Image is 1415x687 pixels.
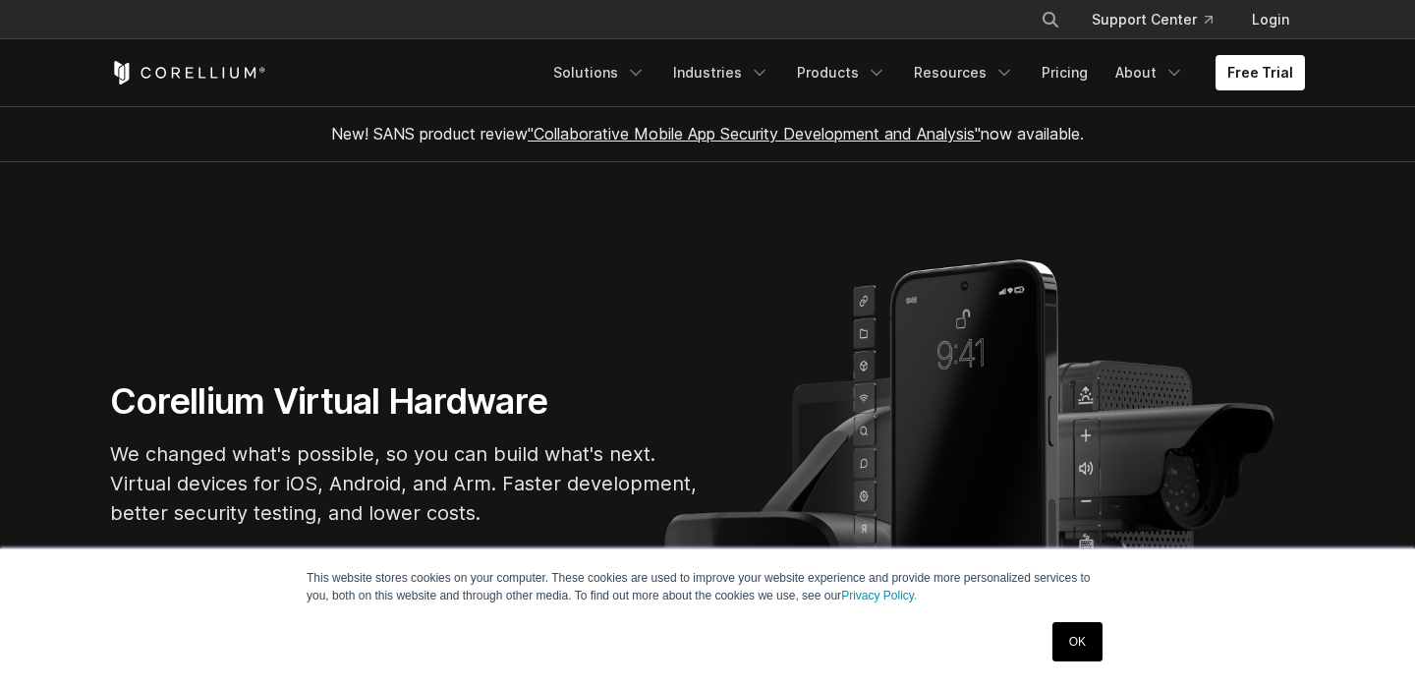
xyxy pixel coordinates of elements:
h1: Corellium Virtual Hardware [110,379,700,424]
a: Pricing [1030,55,1100,90]
a: Resources [902,55,1026,90]
a: Products [785,55,898,90]
div: Navigation Menu [1017,2,1305,37]
a: Free Trial [1216,55,1305,90]
span: New! SANS product review now available. [331,124,1084,143]
a: Industries [661,55,781,90]
a: Solutions [541,55,657,90]
a: Support Center [1076,2,1228,37]
a: About [1104,55,1196,90]
p: We changed what's possible, so you can build what's next. Virtual devices for iOS, Android, and A... [110,439,700,528]
button: Search [1033,2,1068,37]
a: Privacy Policy. [841,589,917,602]
a: Login [1236,2,1305,37]
p: This website stores cookies on your computer. These cookies are used to improve your website expe... [307,569,1108,604]
a: OK [1052,622,1103,661]
div: Navigation Menu [541,55,1305,90]
a: Corellium Home [110,61,266,85]
a: "Collaborative Mobile App Security Development and Analysis" [528,124,981,143]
